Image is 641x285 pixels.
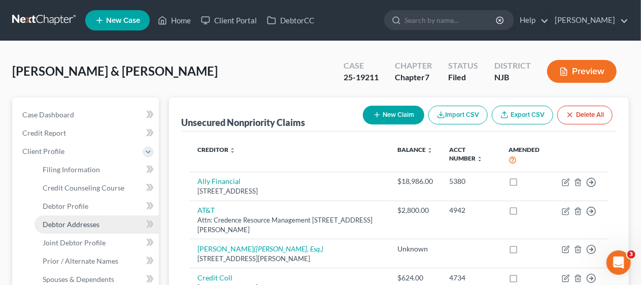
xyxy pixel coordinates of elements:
span: New Case [106,17,140,24]
i: unfold_more [229,147,235,153]
span: 7 [425,72,429,82]
a: Debtor Profile [35,197,159,215]
div: Case [344,60,379,72]
button: New Claim [363,106,424,124]
button: Import CSV [428,106,488,124]
a: Debtor Addresses [35,215,159,234]
iframe: Intercom live chat [606,250,631,275]
span: Spouses & Dependents [43,275,114,283]
i: unfold_more [427,147,433,153]
th: Amended [501,140,554,172]
a: Credit Counseling Course [35,179,159,197]
a: Prior / Alternate Names [35,252,159,270]
span: Debtor Profile [43,202,88,210]
a: AT&T [197,206,215,214]
a: Credit Report [14,124,159,142]
div: Chapter [395,72,432,83]
a: Case Dashboard [14,106,159,124]
span: Client Profile [22,147,64,155]
span: Joint Debtor Profile [43,238,106,247]
div: $624.00 [397,273,433,283]
div: 4734 [449,273,493,283]
a: DebtorCC [262,11,319,29]
div: [STREET_ADDRESS][PERSON_NAME] [197,254,381,264]
span: Credit Counseling Course [43,183,124,192]
a: Credit Coll [197,273,232,282]
a: Export CSV [492,106,553,124]
a: Home [153,11,196,29]
div: [STREET_ADDRESS] [197,186,381,196]
div: District [494,60,531,72]
div: Unsecured Nonpriority Claims [181,116,305,129]
span: 3 [627,250,635,259]
div: NJB [494,72,531,83]
a: Acct Number unfold_more [449,146,483,162]
a: Balance unfold_more [397,146,433,153]
div: Chapter [395,60,432,72]
span: Filing Information [43,165,100,174]
span: [PERSON_NAME] & [PERSON_NAME] [12,64,218,78]
i: ([PERSON_NAME], Esq.) [254,244,323,253]
i: unfold_more [477,156,483,162]
span: Prior / Alternate Names [43,257,118,265]
a: Filing Information [35,161,159,179]
div: 5380 [449,176,493,186]
div: 4942 [449,205,493,215]
span: Debtor Addresses [43,220,99,229]
span: Credit Report [22,129,66,137]
div: $2,800.00 [397,205,433,215]
a: [PERSON_NAME]([PERSON_NAME], Esq.) [197,244,323,253]
input: Search by name... [404,11,497,29]
a: Ally Financial [197,177,241,185]
div: Unknown [397,244,433,254]
div: Filed [448,72,478,83]
a: Client Portal [196,11,262,29]
a: Help [515,11,549,29]
a: Creditor unfold_more [197,146,235,153]
div: Status [448,60,478,72]
a: [PERSON_NAME] [550,11,628,29]
a: Joint Debtor Profile [35,234,159,252]
div: $18,986.00 [397,176,433,186]
div: 25-19211 [344,72,379,83]
button: Preview [547,60,617,83]
button: Delete All [557,106,613,124]
span: Case Dashboard [22,110,74,119]
div: Attn: Credence Resource Management [STREET_ADDRESS][PERSON_NAME] [197,215,381,234]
